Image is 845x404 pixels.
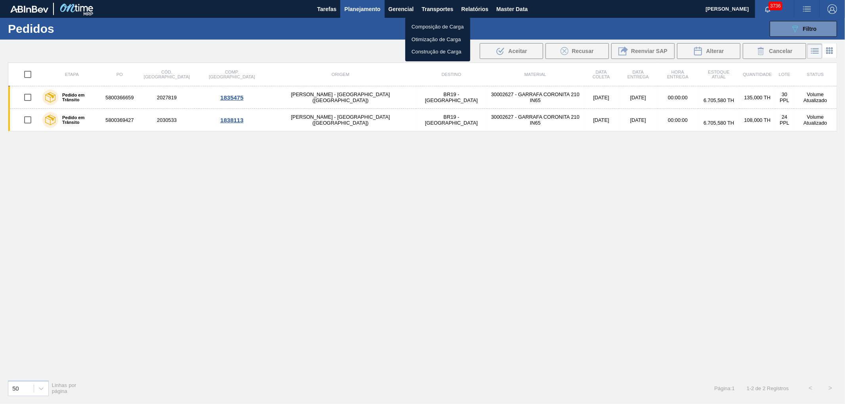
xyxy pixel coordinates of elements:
a: Otimização de Carga [405,33,470,46]
a: Construção de Carga [405,46,470,58]
a: Composição de Carga [405,21,470,33]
